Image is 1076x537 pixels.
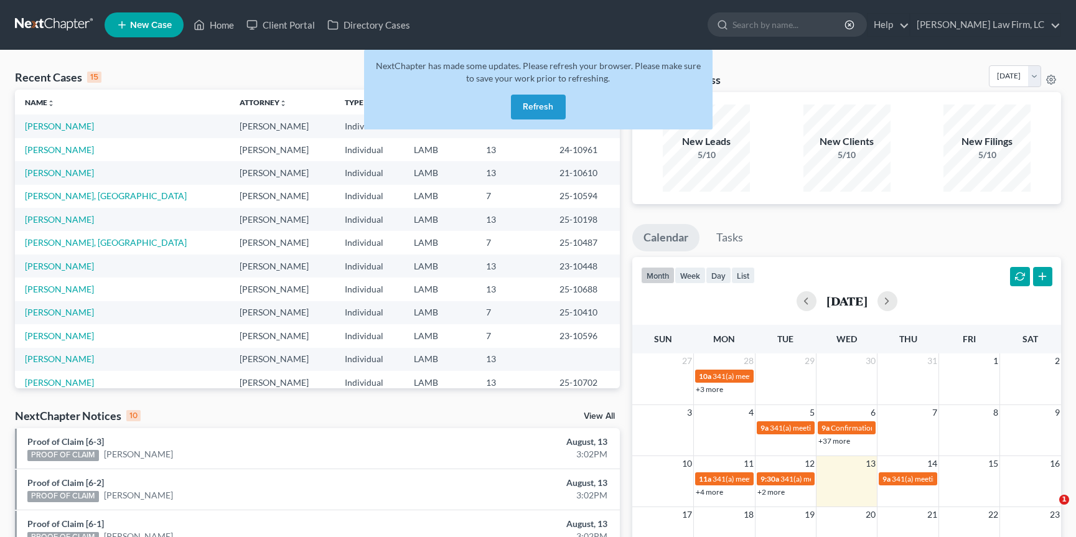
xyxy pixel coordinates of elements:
a: +37 more [818,436,850,446]
span: 31 [926,353,938,368]
a: +4 more [696,487,723,497]
span: 19 [803,507,816,522]
a: [PERSON_NAME], [GEOGRAPHIC_DATA] [25,190,187,201]
a: [PERSON_NAME] [25,167,94,178]
a: [PERSON_NAME], [GEOGRAPHIC_DATA] [25,237,187,248]
div: Recent Cases [15,70,101,85]
span: Sun [654,334,672,344]
a: Nameunfold_more [25,98,55,107]
a: Proof of Claim [6-3] [27,436,104,447]
td: [PERSON_NAME] [230,324,335,347]
span: New Case [130,21,172,30]
td: LAMB [404,138,476,161]
td: 23-10596 [550,324,620,347]
div: New Filings [943,134,1031,149]
td: LAMB [404,371,476,394]
a: +3 more [696,385,723,394]
div: August, 13 [423,518,607,530]
span: 30 [864,353,877,368]
td: 13 [476,278,550,301]
span: 11 [742,456,755,471]
span: 10 [681,456,693,471]
a: Tasks [705,224,754,251]
td: [PERSON_NAME] [230,114,335,138]
span: Tue [777,334,793,344]
a: [PERSON_NAME] [104,448,173,460]
span: 9a [821,423,830,432]
span: Thu [899,334,917,344]
span: 9:30a [760,474,779,483]
td: Individual [335,114,404,138]
a: [PERSON_NAME] [25,353,94,364]
input: Search by name... [732,13,846,36]
div: 5/10 [943,149,1031,161]
a: [PERSON_NAME] [25,261,94,271]
td: 25-10702 [550,371,620,394]
button: month [641,267,675,284]
td: Individual [335,231,404,254]
div: 5/10 [803,149,891,161]
span: 27 [681,353,693,368]
td: 25-10688 [550,278,620,301]
a: +2 more [757,487,785,497]
td: [PERSON_NAME] [230,371,335,394]
a: Calendar [632,224,699,251]
div: PROOF OF CLAIM [27,450,99,461]
td: 21-10610 [550,161,620,184]
div: 10 [126,410,141,421]
td: Individual [335,208,404,231]
div: PROOF OF CLAIM [27,491,99,502]
td: 13 [476,138,550,161]
span: 10a [699,371,711,381]
span: 20 [864,507,877,522]
span: 3 [686,405,693,420]
td: 23-10448 [550,254,620,278]
i: unfold_more [279,100,287,107]
td: 13 [476,371,550,394]
td: Individual [335,185,404,208]
td: LAMB [404,254,476,278]
td: 25-10410 [550,301,620,324]
td: Individual [335,301,404,324]
span: 17 [681,507,693,522]
td: Individual [335,254,404,278]
a: [PERSON_NAME] [25,330,94,341]
td: LAMB [404,185,476,208]
span: Fri [963,334,976,344]
h2: [DATE] [826,294,868,307]
span: Confirmation hearing for [PERSON_NAME] [831,423,972,432]
a: Proof of Claim [6-1] [27,518,104,529]
td: LAMB [404,301,476,324]
span: 5 [808,405,816,420]
a: Directory Cases [321,14,416,36]
a: [PERSON_NAME] [104,489,173,502]
span: 16 [1049,456,1061,471]
td: 13 [476,161,550,184]
span: 11a [699,474,711,483]
td: 25-10487 [550,231,620,254]
span: 29 [803,353,816,368]
td: Individual [335,138,404,161]
a: [PERSON_NAME] [25,307,94,317]
a: [PERSON_NAME] Law Firm, LC [910,14,1060,36]
span: 341(a) meeting for D'[PERSON_NAME] [713,474,840,483]
div: 3:02PM [423,489,607,502]
span: 6 [869,405,877,420]
span: 8 [992,405,999,420]
td: [PERSON_NAME] [230,138,335,161]
button: day [706,267,731,284]
span: Sat [1022,334,1038,344]
td: [PERSON_NAME] [230,254,335,278]
td: 7 [476,231,550,254]
span: 1 [1059,495,1069,505]
a: Home [187,14,240,36]
span: 1 [992,353,999,368]
a: Attorneyunfold_more [240,98,287,107]
span: 341(a) meeting for [PERSON_NAME] [780,474,901,483]
div: August, 13 [423,477,607,489]
td: [PERSON_NAME] [230,278,335,301]
span: Mon [713,334,735,344]
button: list [731,267,755,284]
td: LAMB [404,278,476,301]
div: NextChapter Notices [15,408,141,423]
